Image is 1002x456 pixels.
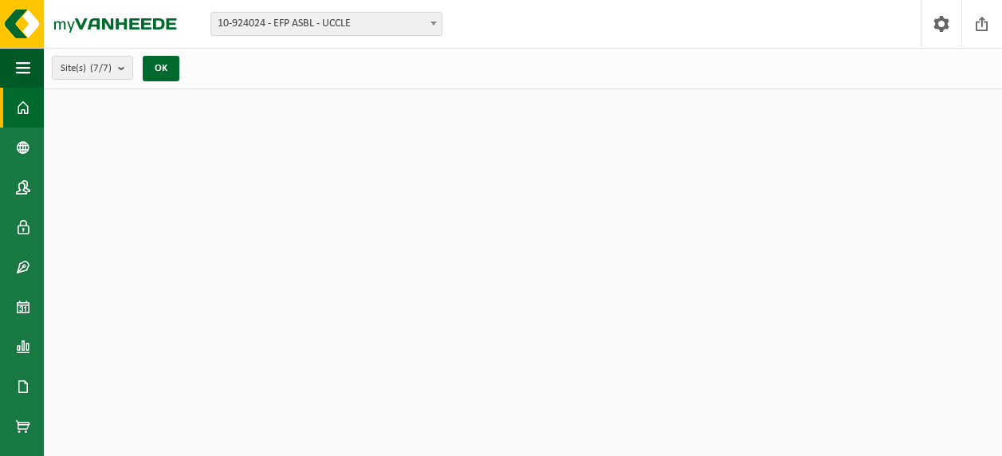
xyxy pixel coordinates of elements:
span: 10-924024 - EFP ASBL - UCCLE [210,12,442,36]
button: OK [143,56,179,81]
span: Site(s) [61,57,112,81]
button: Site(s)(7/7) [52,56,133,80]
span: 10-924024 - EFP ASBL - UCCLE [211,13,442,35]
count: (7/7) [90,63,112,73]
